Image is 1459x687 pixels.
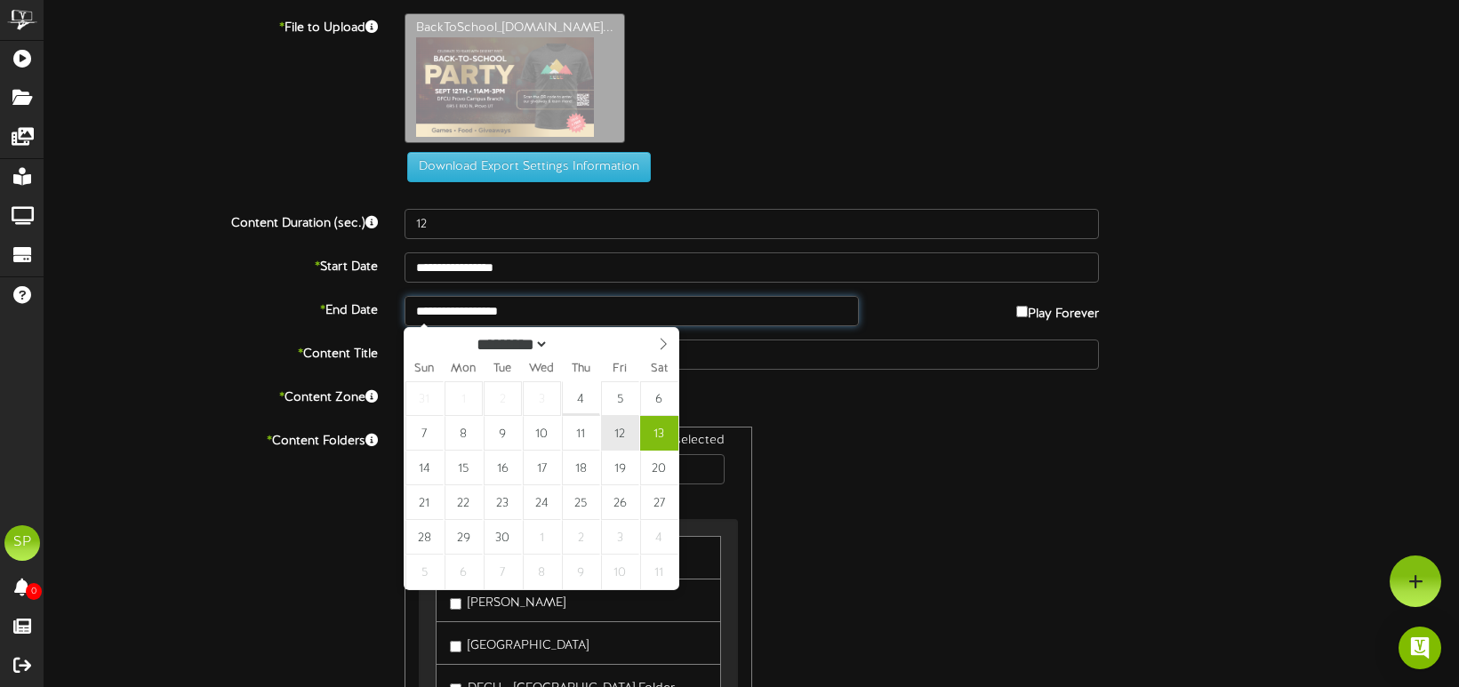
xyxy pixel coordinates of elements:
span: September 6, 2025 [640,381,678,416]
span: Sat [639,363,678,375]
span: September 3, 2025 [523,381,561,416]
input: [PERSON_NAME] [450,598,461,610]
span: September 18, 2025 [562,451,600,485]
label: Content Folders [31,427,391,451]
span: October 5, 2025 [405,555,444,589]
label: [PERSON_NAME] [450,588,565,612]
span: August 31, 2025 [405,381,444,416]
span: Sun [405,363,444,375]
div: Open Intercom Messenger [1399,627,1441,669]
span: Tue [483,363,522,375]
span: September 9, 2025 [484,416,522,451]
div: SP [4,525,40,561]
span: September 19, 2025 [601,451,639,485]
span: September 26, 2025 [601,485,639,520]
span: September 5, 2025 [601,381,639,416]
span: September 4, 2025 [562,381,600,416]
span: October 4, 2025 [640,520,678,555]
label: End Date [31,296,391,320]
span: September 17, 2025 [523,451,561,485]
span: September 12, 2025 [601,416,639,451]
span: September 13, 2025 [640,416,678,451]
label: File to Upload [31,13,391,37]
span: September 1, 2025 [445,381,483,416]
input: Year [549,335,613,354]
span: October 7, 2025 [484,555,522,589]
input: Play Forever [1016,306,1028,317]
a: Download Export Settings Information [398,161,651,174]
span: September 23, 2025 [484,485,522,520]
label: Content Zone [31,383,391,407]
input: [GEOGRAPHIC_DATA] [450,641,461,652]
span: September 8, 2025 [445,416,483,451]
span: September 16, 2025 [484,451,522,485]
span: 0 [26,583,42,600]
label: Content Duration (sec.) [31,209,391,233]
span: October 9, 2025 [562,555,600,589]
span: September 24, 2025 [523,485,561,520]
span: October 3, 2025 [601,520,639,555]
span: October 2, 2025 [562,520,600,555]
button: Download Export Settings Information [407,152,651,182]
label: Play Forever [1016,296,1099,324]
span: September 28, 2025 [405,520,444,555]
span: Fri [600,363,639,375]
span: September 21, 2025 [405,485,444,520]
span: October 10, 2025 [601,555,639,589]
label: Start Date [31,252,391,276]
span: September 27, 2025 [640,485,678,520]
span: Mon [444,363,483,375]
span: Thu [561,363,600,375]
span: October 11, 2025 [640,555,678,589]
span: October 6, 2025 [445,555,483,589]
span: September 30, 2025 [484,520,522,555]
span: September 11, 2025 [562,416,600,451]
span: September 14, 2025 [405,451,444,485]
span: September 20, 2025 [640,451,678,485]
span: September 29, 2025 [445,520,483,555]
label: [GEOGRAPHIC_DATA] [450,631,589,655]
span: October 8, 2025 [523,555,561,589]
span: September 7, 2025 [405,416,444,451]
span: September 2, 2025 [484,381,522,416]
span: September 10, 2025 [523,416,561,451]
input: Title of this Content [405,340,1099,370]
span: September 15, 2025 [445,451,483,485]
span: Wed [522,363,561,375]
label: Content Title [31,340,391,363]
span: September 22, 2025 [445,485,483,520]
span: September 25, 2025 [562,485,600,520]
span: October 1, 2025 [523,520,561,555]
